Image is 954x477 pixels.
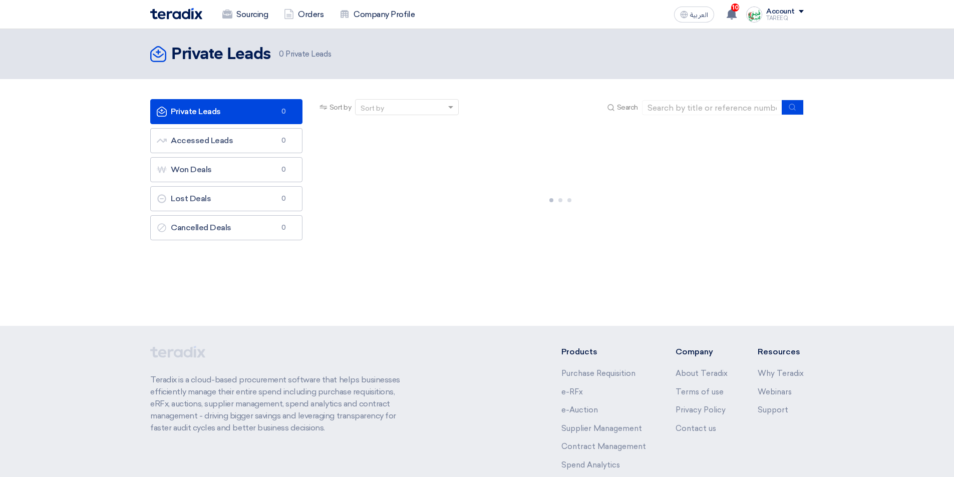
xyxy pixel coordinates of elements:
[561,346,646,358] li: Products
[330,102,352,113] span: Sort by
[617,102,638,113] span: Search
[676,405,726,414] a: Privacy Policy
[150,99,302,124] a: Private Leads0
[278,107,290,117] span: 0
[758,387,792,396] a: Webinars
[731,4,739,12] span: 10
[361,103,384,114] div: Sort by
[561,442,646,451] a: Contract Management
[150,374,412,434] p: Teradix is a cloud-based procurement software that helps businesses efficiently manage their enti...
[758,369,804,378] a: Why Teradix
[276,4,332,26] a: Orders
[676,369,728,378] a: About Teradix
[676,424,716,433] a: Contact us
[278,223,290,233] span: 0
[150,215,302,240] a: Cancelled Deals0
[171,45,271,65] h2: Private Leads
[766,16,804,21] div: TAREEQ
[758,405,788,414] a: Support
[561,369,635,378] a: Purchase Requisition
[279,50,284,59] span: 0
[766,8,795,16] div: Account
[150,186,302,211] a: Lost Deals0
[214,4,276,26] a: Sourcing
[561,405,598,414] a: e-Auction
[676,346,728,358] li: Company
[278,165,290,175] span: 0
[642,100,782,115] input: Search by title or reference number
[561,424,642,433] a: Supplier Management
[332,4,423,26] a: Company Profile
[674,7,714,23] button: العربية
[150,157,302,182] a: Won Deals0
[690,12,708,19] span: العربية
[278,136,290,146] span: 0
[758,346,804,358] li: Resources
[746,7,762,23] img: Screenshot___1727703618088.png
[279,49,331,60] span: Private Leads
[150,8,202,20] img: Teradix logo
[278,194,290,204] span: 0
[676,387,724,396] a: Terms of use
[150,128,302,153] a: Accessed Leads0
[561,460,620,469] a: Spend Analytics
[561,387,583,396] a: e-RFx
